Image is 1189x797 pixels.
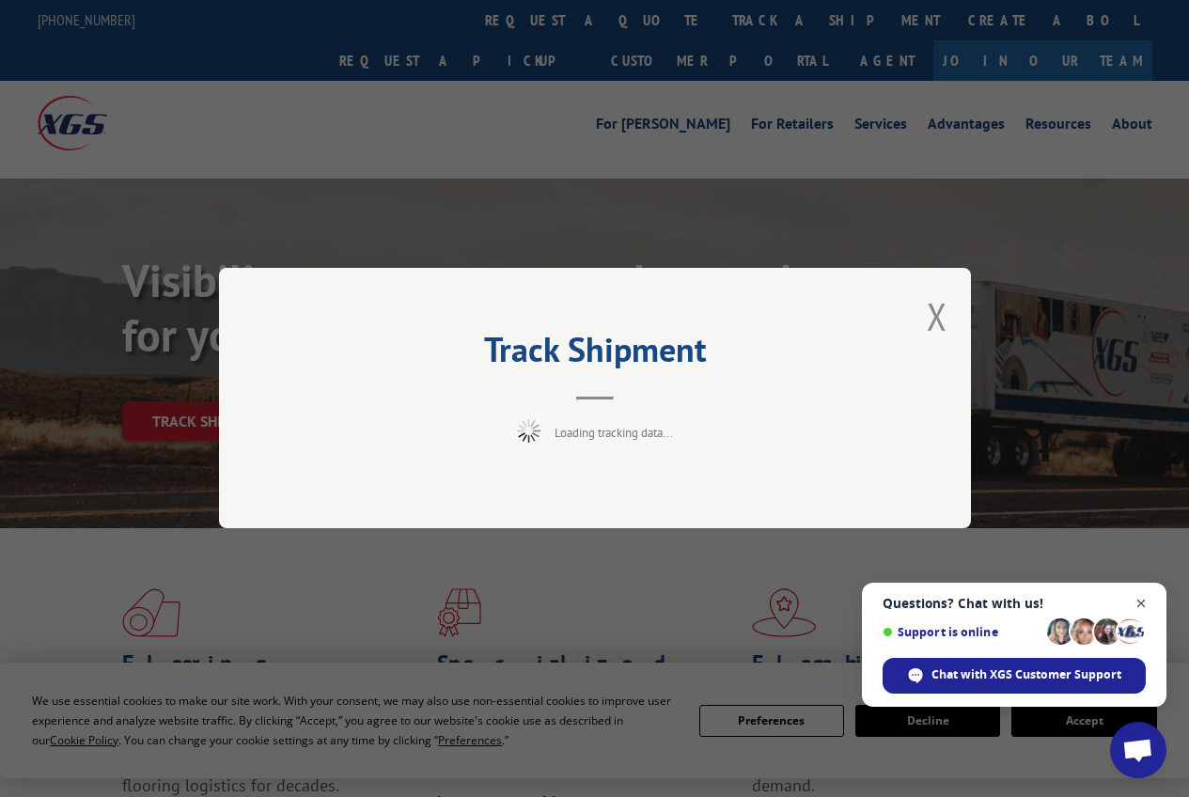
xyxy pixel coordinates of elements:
[313,336,877,372] h2: Track Shipment
[883,625,1040,639] span: Support is online
[517,420,540,444] img: xgs-loading
[1130,592,1153,616] span: Close chat
[883,658,1146,694] div: Chat with XGS Customer Support
[555,426,673,442] span: Loading tracking data...
[883,596,1146,611] span: Questions? Chat with us!
[927,291,947,341] button: Close modal
[931,666,1121,683] span: Chat with XGS Customer Support
[1110,722,1166,778] div: Open chat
